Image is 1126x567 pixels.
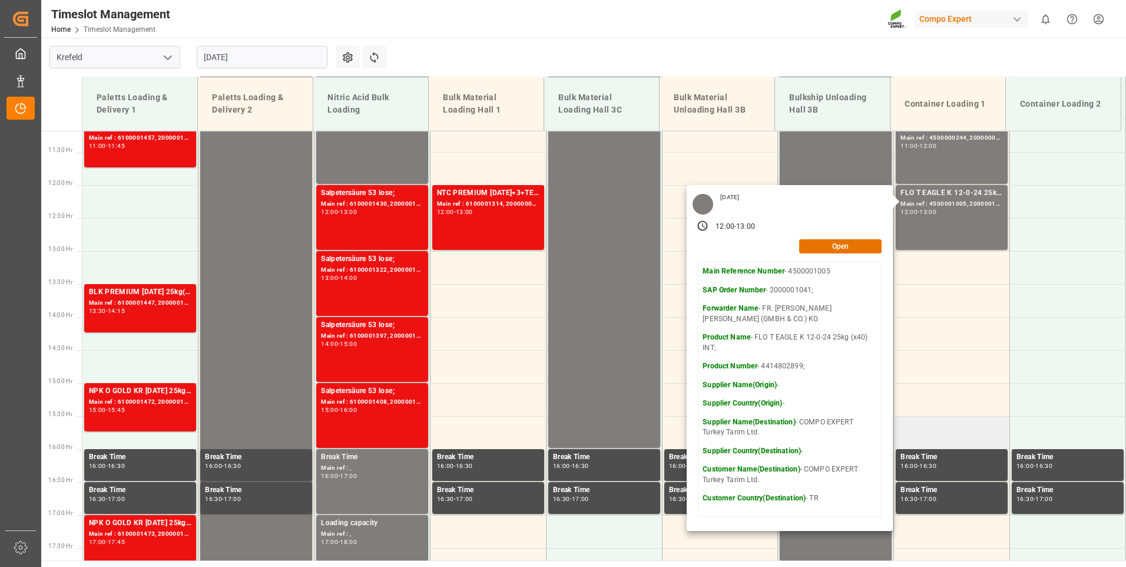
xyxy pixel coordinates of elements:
[919,496,936,502] div: 17:00
[340,407,357,413] div: 16:00
[222,463,224,469] div: -
[703,494,806,502] strong: Customer Country(Destination)
[734,222,736,232] div: -
[1016,463,1034,469] div: 16:00
[887,9,906,29] img: Screenshot%202023-09-29%20at%2010.02.21.png_1712312052.png
[321,319,423,331] div: Salpetersäure 53 lose;
[438,87,534,121] div: Bulk Material Loading Hall 1
[321,463,423,473] div: Main ref : ,
[703,267,784,275] strong: Main Reference Number
[89,286,191,298] div: BLK PREMIUM [DATE] 25kg(x60)ES,IT,PT,SI;
[703,418,795,426] strong: Supplier Name(Destination)
[703,304,877,324] p: - FR. [PERSON_NAME] [PERSON_NAME] (GMBH & CO.) KG
[340,341,357,347] div: 15:00
[48,147,72,153] span: 11:30 Hr
[89,133,191,143] div: Main ref : 6100001457, 2000001230;
[89,529,191,539] div: Main ref : 6100001473, 2000001306;
[553,496,570,502] div: 16:30
[321,209,338,215] div: 12:00
[703,446,877,457] p: -
[1035,463,1052,469] div: 16:30
[340,275,357,281] div: 14:00
[340,209,357,215] div: 13:00
[900,463,918,469] div: 16:00
[89,517,191,529] div: NPK O GOLD KR [DATE] 25kg (x60) IT;
[703,285,877,296] p: - 2000001041;
[900,133,1003,143] div: Main ref : 4500000244, 2000000200;
[1059,6,1085,32] button: Help Center
[338,275,340,281] div: -
[205,496,222,502] div: 16:30
[900,209,918,215] div: 12:00
[321,473,338,479] div: 16:00
[900,451,1003,463] div: Break Time
[454,209,456,215] div: -
[1016,496,1034,502] div: 16:30
[553,451,655,463] div: Break Time
[321,407,338,413] div: 15:00
[48,477,72,483] span: 16:30 Hr
[918,496,919,502] div: -
[1034,463,1035,469] div: -
[669,463,686,469] div: 16:00
[553,463,570,469] div: 16:00
[669,496,686,502] div: 16:30
[51,25,71,34] a: Home
[918,209,919,215] div: -
[108,143,125,149] div: 11:45
[321,385,423,397] div: Salpetersäure 53 lose;
[1016,484,1119,496] div: Break Time
[321,187,423,199] div: Salpetersäure 53 lose;
[572,463,589,469] div: 16:30
[321,275,338,281] div: 13:00
[108,308,125,314] div: 14:15
[915,8,1032,30] button: Compo Expert
[89,385,191,397] div: NPK O GOLD KR [DATE] 25kg (x60) IT;
[703,381,777,389] strong: Supplier Name(Origin)
[48,444,72,450] span: 16:00 Hr
[89,298,191,308] div: Main ref : 6100001447, 2000001223;
[1034,496,1035,502] div: -
[703,398,877,409] p: -
[669,484,771,496] div: Break Time
[108,539,125,545] div: 17:45
[570,463,572,469] div: -
[915,11,1028,28] div: Compo Expert
[919,143,936,149] div: 12:00
[703,332,877,353] p: - FLO T EAGLE K 12-0-24 25kg (x40) INT;
[918,143,919,149] div: -
[321,539,338,545] div: 17:00
[703,380,877,391] p: -
[321,341,338,347] div: 14:00
[89,484,191,496] div: Break Time
[321,517,423,529] div: Loading capacity
[918,463,919,469] div: -
[685,496,687,502] div: -
[456,209,473,215] div: 13:00
[703,266,877,277] p: - 4500001005
[338,473,340,479] div: -
[703,399,782,407] strong: Supplier Country(Origin)
[89,496,106,502] div: 16:30
[703,333,751,341] strong: Product Name
[703,464,877,485] p: - COMPO EXPERT Turkey Tarim Ltd.
[900,93,996,115] div: Container Loading 1
[338,341,340,347] div: -
[437,463,454,469] div: 16:00
[784,87,880,121] div: Bulkship Unloading Hall 3B
[224,463,241,469] div: 16:30
[437,199,539,209] div: Main ref : 6100001314, 2000000927;
[437,187,539,199] div: NTC PREMIUM [DATE]+3+TE BULK;
[158,48,176,67] button: open menu
[89,407,106,413] div: 15:00
[48,180,72,186] span: 12:00 Hr
[338,407,340,413] div: -
[89,539,106,545] div: 17:00
[736,222,755,232] div: 13:00
[669,451,771,463] div: Break Time
[437,496,454,502] div: 16:30
[900,187,1003,199] div: FLO T EAGLE K 12-0-24 25kg (x40) INT;
[48,411,72,417] span: 15:30 Hr
[456,496,473,502] div: 17:00
[454,496,456,502] div: -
